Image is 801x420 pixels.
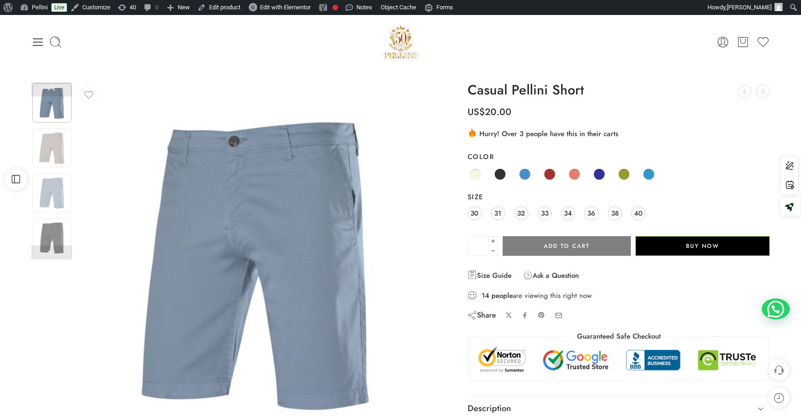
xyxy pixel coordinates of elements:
span: 33 [541,207,548,219]
label: Size [468,192,770,202]
span: 31 [494,207,501,219]
img: f0cad52e7c17485db1d59a9eb4b033f2-Original-1.jpg [32,218,72,257]
a: 34 [561,206,575,220]
img: Pellini [381,22,421,62]
a: 30 [468,206,482,220]
div: Share [468,310,496,320]
span: 40 [634,207,642,219]
a: 31 [491,206,505,220]
a: Pellini - [381,22,421,62]
a: Live [51,3,67,12]
a: 33 [538,206,552,220]
a: Pin on Pinterest [538,311,545,319]
a: 38 [608,206,622,220]
span: 34 [564,207,572,219]
div: are viewing this right now [468,290,770,301]
a: Email to your friends [555,311,563,319]
img: f0cad52e7c17485db1d59a9eb4b033f2-Original-1.jpg [32,173,72,212]
div: Hurry! Over 3 people have this in their carts [468,128,770,139]
input: Product quantity [468,236,489,256]
a: My Account [716,36,729,49]
img: f0cad52e7c17485db1d59a9eb4b033f2-Original-1.jpg [32,128,72,167]
a: 32 [514,206,528,220]
button: Add to cart [503,236,631,256]
a: Cart [736,36,750,49]
label: Color [468,152,770,161]
a: Ask a Question [523,270,579,281]
a: Share on Facebook [521,312,528,319]
strong: people [491,291,513,300]
span: [PERSON_NAME] [727,4,772,11]
a: Share on X [505,312,512,319]
img: f0cad52e7c17485db1d59a9eb4b033f2-Original-1.jpg [32,83,72,123]
legend: Guaranteed Safe Checkout [572,332,665,341]
span: 38 [611,207,619,219]
h1: Casual Pellini Short [468,83,770,98]
span: US$ [468,105,485,119]
img: Trust [476,346,762,374]
span: 30 [470,207,478,219]
bdi: 20.00 [468,105,512,119]
span: 36 [587,207,595,219]
a: 40 [631,206,645,220]
strong: 14 [482,291,489,300]
a: 36 [585,206,599,220]
a: Size Guide [468,270,512,281]
button: Buy Now [635,236,770,256]
span: Edit with Elementor [260,4,310,11]
div: Focus keyphrase not set [332,5,338,10]
span: 32 [517,207,525,219]
a: Wishlist [757,36,770,49]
